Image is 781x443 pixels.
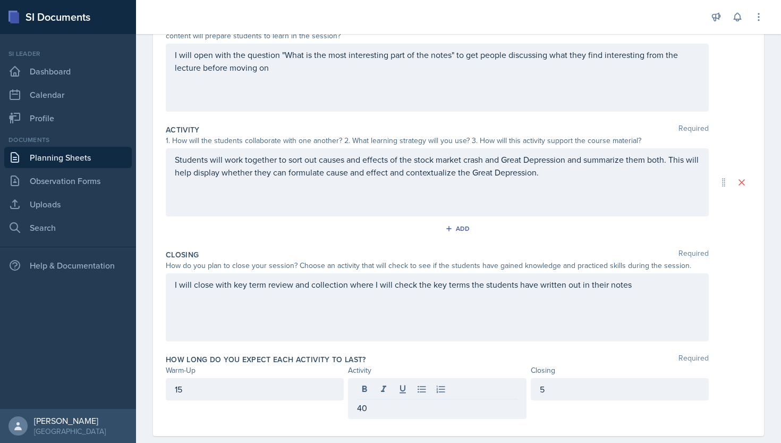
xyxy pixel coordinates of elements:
[540,383,700,396] p: 5
[34,415,106,426] div: [PERSON_NAME]
[166,365,344,376] div: Warm-Up
[4,84,132,105] a: Calendar
[348,365,526,376] div: Activity
[34,426,106,437] div: [GEOGRAPHIC_DATA]
[166,260,709,271] div: How do you plan to close your session? Choose an activity that will check to see if the students ...
[166,124,200,135] label: Activity
[442,221,476,237] button: Add
[4,147,132,168] a: Planning Sheets
[357,402,517,414] p: 40
[4,49,132,58] div: Si leader
[166,135,709,146] div: 1. How will the students collaborate with one another? 2. What learning strategy will you use? 3....
[175,48,700,74] p: I will open with the question "What is the most interesting part of the notes" to get people disc...
[175,383,335,396] p: 15
[175,153,700,179] p: Students will work together to sort out causes and effects of the stock market crash and Great De...
[4,194,132,215] a: Uploads
[4,170,132,191] a: Observation Forms
[678,124,709,135] span: Required
[4,135,132,145] div: Documents
[4,217,132,238] a: Search
[678,249,709,260] span: Required
[4,107,132,129] a: Profile
[4,255,132,276] div: Help & Documentation
[166,249,199,260] label: Closing
[175,278,700,291] p: I will close with key term review and collection where I will check the key terms the students ha...
[166,354,366,365] label: How long do you expect each activity to last?
[531,365,709,376] div: Closing
[678,354,709,365] span: Required
[4,61,132,82] a: Dashboard
[447,224,470,233] div: Add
